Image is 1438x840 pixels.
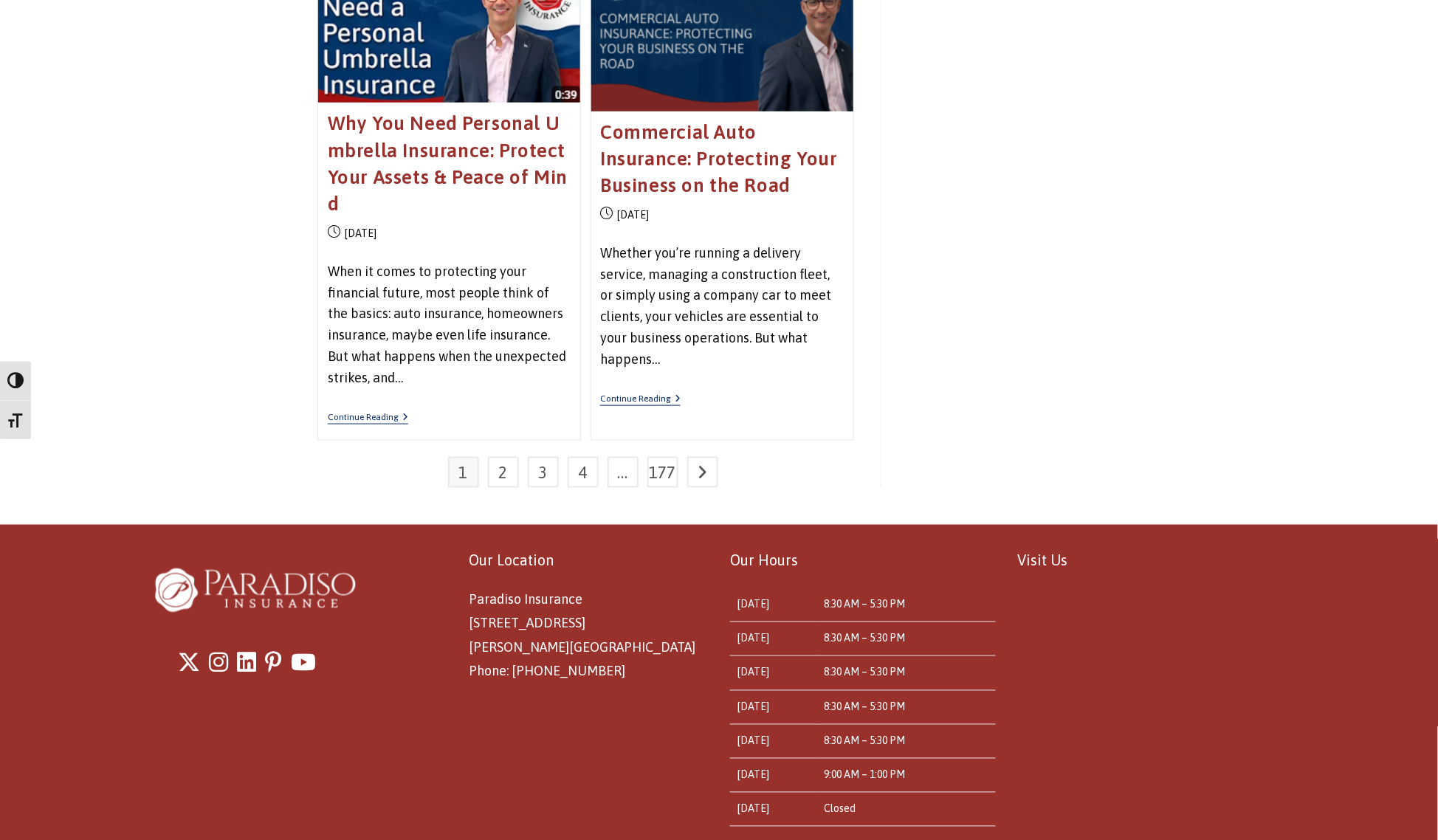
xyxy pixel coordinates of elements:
[824,633,905,644] time: 8:30 AM – 5:30 PM
[528,457,559,488] a: 3
[730,547,996,574] p: Our Hours
[568,457,599,488] a: 4
[328,225,571,252] ul: Post details:
[647,457,678,488] a: 177
[209,643,228,683] a: Instagram
[608,457,639,488] span: …
[469,592,695,679] span: Paradiso Insurance [STREET_ADDRESS] [PERSON_NAME][GEOGRAPHIC_DATA] Phone: [PHONE_NUMBER]
[1018,547,1284,574] p: Visit Us
[816,793,995,827] td: Closed
[730,690,816,724] td: [DATE]
[824,599,905,610] time: 8:30 AM – 5:30 PM
[448,457,479,488] span: 1
[1018,588,1284,795] iframe: Paradiso Insurance Location
[824,735,905,747] time: 8:30 AM – 5:30 PM
[730,622,816,656] td: [DATE]
[730,759,816,793] td: [DATE]
[824,701,905,713] time: 8:30 AM – 5:30 PM
[730,724,816,758] td: [DATE]
[265,643,282,683] a: Pinterest
[328,112,571,215] a: Why You Need Personal Umbrella Insurance: Protect Your Assets & Peace of Mind
[600,393,681,406] a: Continue Reading
[178,643,200,683] a: X
[328,225,376,245] li: [DATE]
[600,207,844,234] ul: Post details:
[730,793,816,827] td: [DATE]
[730,656,816,690] td: [DATE]
[328,412,408,424] a: Continue Reading
[469,547,708,574] p: Our Location
[730,588,816,622] td: [DATE]
[824,769,905,781] time: 9:00 AM – 1:00 PM
[824,667,905,678] time: 8:30 AM – 5:30 PM
[600,207,649,227] li: [DATE]
[488,457,519,488] a: 2
[328,261,571,389] p: When it comes to protecting your financial future, most people think of the basics: auto insuranc...
[600,121,838,197] a: Commercial Auto Insurance: Protecting Your Business on the Road
[600,243,844,371] p: Whether you’re running a delivery service, managing a construction fleet, or simply using a compa...
[291,643,316,683] a: Youtube
[237,643,256,683] a: LinkedIn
